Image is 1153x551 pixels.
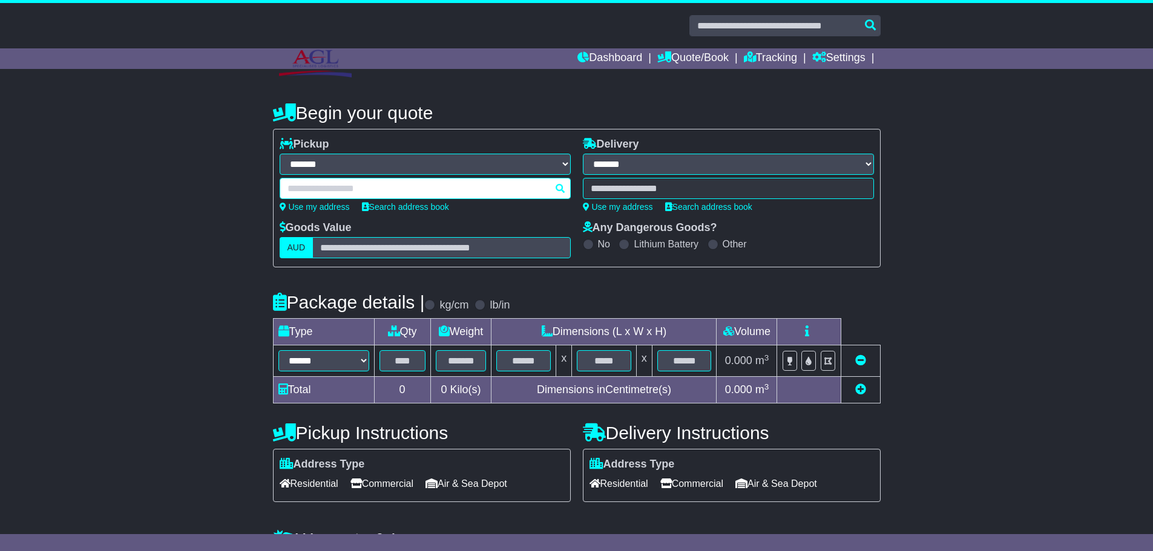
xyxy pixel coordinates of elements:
label: Lithium Battery [634,238,698,250]
a: Add new item [855,383,866,396]
span: Residential [590,474,648,493]
label: Delivery [583,138,639,151]
label: Pickup [280,138,329,151]
h4: Pickup Instructions [273,423,571,443]
label: Goods Value [280,221,352,235]
label: Address Type [280,458,365,471]
span: Residential [280,474,338,493]
span: 0.000 [725,383,752,396]
td: x [636,345,652,377]
a: Search address book [362,202,449,212]
sup: 3 [764,382,769,391]
a: Quote/Book [657,48,729,69]
td: Qty [374,319,430,345]
span: Commercial [660,474,723,493]
h4: Package details | [273,292,425,312]
td: 0 [374,377,430,403]
h4: Begin your quote [273,103,881,123]
a: Remove this item [855,354,866,367]
span: m [755,354,769,367]
sup: 3 [764,353,769,362]
a: Tracking [744,48,797,69]
span: Air & Sea Depot [735,474,817,493]
a: Use my address [280,202,350,212]
td: Weight [430,319,491,345]
td: x [556,345,572,377]
span: 0 [441,383,447,396]
td: Total [273,377,374,403]
a: Settings [812,48,866,69]
td: Dimensions in Centimetre(s) [491,377,717,403]
label: lb/in [490,299,510,312]
td: Kilo(s) [430,377,491,403]
h4: Delivery Instructions [583,423,881,443]
label: Address Type [590,458,675,471]
span: m [755,383,769,396]
label: kg/cm [439,299,468,312]
td: Dimensions (L x W x H) [491,319,717,345]
span: Air & Sea Depot [425,474,507,493]
span: Commercial [350,474,413,493]
a: Dashboard [577,48,642,69]
td: Type [273,319,374,345]
label: Any Dangerous Goods? [583,221,717,235]
label: Other [723,238,747,250]
td: Volume [717,319,777,345]
h4: Warranty & Insurance [273,529,881,549]
a: Use my address [583,202,653,212]
label: No [598,238,610,250]
span: 0.000 [725,354,752,367]
a: Search address book [665,202,752,212]
label: AUD [280,237,314,258]
typeahead: Please provide city [280,178,571,199]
